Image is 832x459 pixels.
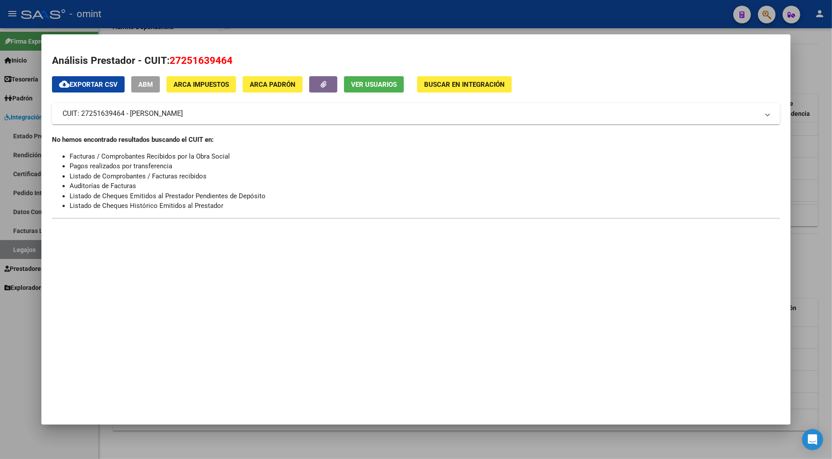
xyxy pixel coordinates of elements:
[424,81,505,89] span: Buscar en Integración
[52,53,780,68] h2: Análisis Prestador - CUIT:
[417,76,512,93] button: Buscar en Integración
[243,76,303,93] button: ARCA Padrón
[131,76,160,93] button: ABM
[70,181,780,191] li: Auditorías de Facturas
[52,76,125,93] button: Exportar CSV
[70,171,780,181] li: Listado de Comprobantes / Facturas recibidos
[250,81,296,89] span: ARCA Padrón
[351,81,397,89] span: Ver Usuarios
[70,191,780,201] li: Listado de Cheques Emitidos al Prestador Pendientes de Depósito
[70,152,780,162] li: Facturas / Comprobantes Recibidos por la Obra Social
[59,81,118,89] span: Exportar CSV
[70,161,780,171] li: Pagos realizados por transferencia
[802,429,823,450] div: Open Intercom Messenger
[166,76,236,93] button: ARCA Impuestos
[344,76,404,93] button: Ver Usuarios
[174,81,229,89] span: ARCA Impuestos
[138,81,153,89] span: ABM
[59,79,70,89] mat-icon: cloud_download
[70,201,780,211] li: Listado de Cheques Histórico Emitidos al Prestador
[63,108,758,119] mat-panel-title: CUIT: 27251639464 - [PERSON_NAME]
[52,103,780,124] mat-expansion-panel-header: CUIT: 27251639464 - [PERSON_NAME]
[170,55,233,66] span: 27251639464
[52,136,214,144] strong: No hemos encontrado resultados buscando el CUIT en:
